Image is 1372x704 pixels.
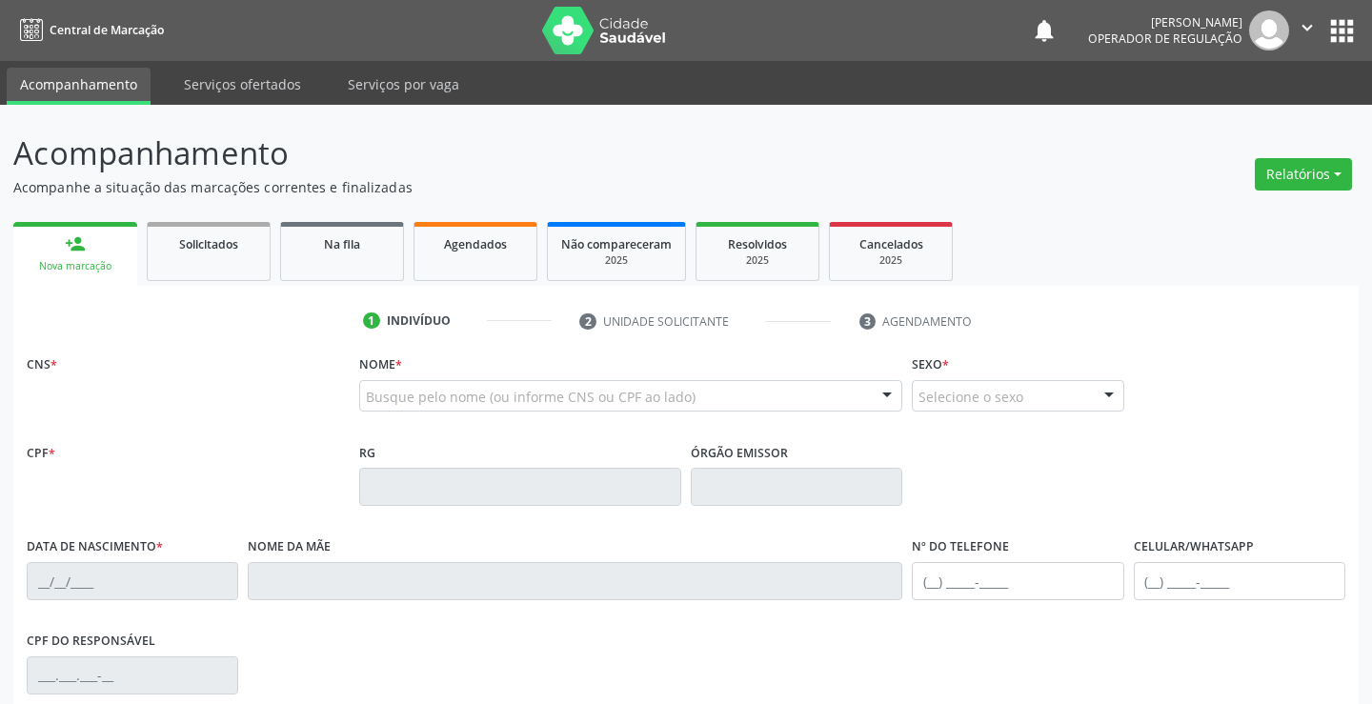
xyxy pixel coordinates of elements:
a: Serviços por vaga [334,68,473,101]
span: Não compareceram [561,236,672,252]
label: Data de nascimento [27,533,163,562]
button: apps [1325,14,1359,48]
span: Agendados [444,236,507,252]
button: notifications [1031,17,1058,44]
span: Selecione o sexo [918,387,1023,407]
div: 2025 [843,253,938,268]
img: img [1249,10,1289,50]
label: Órgão emissor [691,438,788,468]
span: Na fila [324,236,360,252]
div: person_add [65,233,86,254]
button:  [1289,10,1325,50]
span: Central de Marcação [50,22,164,38]
label: CPF do responsável [27,627,155,656]
p: Acompanhamento [13,130,955,177]
div: [PERSON_NAME] [1088,14,1242,30]
label: Nome da mãe [248,533,331,562]
div: 1 [363,312,380,330]
label: Sexo [912,351,949,380]
div: 2025 [710,253,805,268]
div: Indivíduo [387,312,451,330]
p: Acompanhe a situação das marcações correntes e finalizadas [13,177,955,197]
a: Central de Marcação [13,14,164,46]
div: Nova marcação [27,259,124,273]
input: __/__/____ [27,562,238,600]
span: Busque pelo nome (ou informe CNS ou CPF ao lado) [366,387,696,407]
input: ___.___.___-__ [27,656,238,694]
label: Nome [359,351,402,380]
input: (__) _____-_____ [1134,562,1345,600]
input: (__) _____-_____ [912,562,1123,600]
a: Acompanhamento [7,68,151,105]
label: Celular/WhatsApp [1134,533,1254,562]
span: Operador de regulação [1088,30,1242,47]
i:  [1297,17,1318,38]
label: RG [359,438,375,468]
label: CNS [27,351,57,380]
div: 2025 [561,253,672,268]
label: Nº do Telefone [912,533,1009,562]
a: Serviços ofertados [171,68,314,101]
button: Relatórios [1255,158,1352,191]
span: Cancelados [859,236,923,252]
label: CPF [27,438,55,468]
span: Solicitados [179,236,238,252]
span: Resolvidos [728,236,787,252]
